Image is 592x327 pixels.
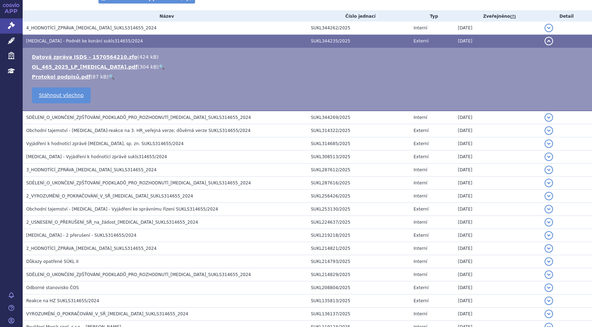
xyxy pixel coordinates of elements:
[545,24,553,32] button: detail
[414,285,428,290] span: Externí
[414,207,428,212] span: Externí
[414,141,428,146] span: Externí
[545,113,553,122] button: detail
[454,242,541,255] td: [DATE]
[414,115,427,120] span: Interní
[92,74,107,80] span: 87 kB
[454,216,541,229] td: [DATE]
[26,167,156,172] span: 3_HODNOTÍCÍ_ZPRÁVA_BAVENCIO_SUKLS314655_2024
[26,207,218,212] span: Obchodní tajemství - Bavencio - Vyjádření ke správnímu řízení SUKLS314655/2024
[26,180,251,185] span: SDĚLENÍ_O_UKONČENÍ_ZJIŠŤOVÁNÍ_PODKLADŮ_PRO_ROZHODNUTÍ_BAVENCIO_SUKLS314655_2024
[454,35,541,48] td: [DATE]
[545,231,553,240] button: detail
[307,150,410,163] td: SUKL308513/2025
[32,63,585,70] li: ( )
[545,244,553,253] button: detail
[545,192,553,200] button: detail
[32,64,137,70] a: OL_465_2025_LP_[MEDICAL_DATA].pdf
[307,163,410,177] td: SUKL287612/2025
[307,268,410,281] td: SUKL214829/2025
[545,297,553,305] button: detail
[454,124,541,137] td: [DATE]
[541,11,592,22] th: Detail
[307,137,410,150] td: SUKL314685/2025
[26,298,99,303] span: Reakce na HZ SUKLS314655/2024
[108,74,114,80] a: 🔍
[545,153,553,161] button: detail
[26,154,167,159] span: BAVENCIO - Vyjádření k hodnotící zprávě sukls314655/2024
[307,22,410,35] td: SUKL344262/2025
[307,190,410,203] td: SUKL256426/2025
[454,308,541,321] td: [DATE]
[454,268,541,281] td: [DATE]
[414,167,427,172] span: Interní
[414,25,427,30] span: Interní
[545,310,553,318] button: detail
[307,281,410,294] td: SUKL208804/2025
[32,87,91,103] a: Stáhnout všechno
[414,246,427,251] span: Interní
[32,54,137,60] a: Datová zpráva ISDS - 1570564210.zfo
[545,166,553,174] button: detail
[454,11,541,22] th: Zveřejněno
[454,177,541,190] td: [DATE]
[307,216,410,229] td: SUKL224637/2025
[26,311,188,316] span: VYROZUMĚNÍ_O_POKRAČOVÁNÍ_V_SŘ_BAVENCIO_SUKLS314655_2024
[26,259,79,264] span: Důkazy opatřené SÚKL II
[307,124,410,137] td: SUKL314322/2025
[454,190,541,203] td: [DATE]
[414,233,428,238] span: Externí
[414,180,427,185] span: Interní
[410,11,454,22] th: Typ
[307,11,410,22] th: Číslo jednací
[454,163,541,177] td: [DATE]
[545,283,553,292] button: detail
[545,218,553,226] button: detail
[414,39,428,44] span: Externí
[307,294,410,308] td: SUKL135813/2025
[545,257,553,266] button: detail
[545,270,553,279] button: detail
[307,308,410,321] td: SUKL136137/2025
[26,25,156,30] span: 4_HODNOTÍCÍ_ZPRÁVA_BAVENCIO_SUKLS314655_2024
[26,39,143,44] span: BAVENCIO - Podnět ke konání sukls314655/2024
[139,54,156,60] span: 424 kB
[26,128,251,133] span: Obchodní tajemství - Bavencio-reakce na 3. HR_veřejná verze; důvěrná verze SUKLS314655/2024
[454,203,541,216] td: [DATE]
[545,139,553,148] button: detail
[414,298,428,303] span: Externí
[545,126,553,135] button: detail
[510,14,516,19] abbr: (?)
[32,74,91,80] a: Protokol podpisů.pdf
[414,272,427,277] span: Interní
[26,220,198,225] span: 2_USNESENÍ_O_PŘERUŠENÍ_SŘ_na_žádost_BAVENCIO_SUKLS314655_2024
[414,128,428,133] span: Externí
[307,35,410,48] td: SUKL344235/2025
[454,150,541,163] td: [DATE]
[414,154,428,159] span: Externí
[454,22,541,35] td: [DATE]
[32,53,585,61] li: ( )
[414,194,427,199] span: Interní
[454,294,541,308] td: [DATE]
[307,111,410,124] td: SUKL344269/2025
[454,137,541,150] td: [DATE]
[454,111,541,124] td: [DATE]
[307,229,410,242] td: SUKL219218/2025
[454,255,541,268] td: [DATE]
[307,255,410,268] td: SUKL214793/2025
[32,73,585,80] li: ( )
[454,281,541,294] td: [DATE]
[26,272,251,277] span: SDĚLENÍ_O_UKONČENÍ_ZJIŠŤOVÁNÍ_PODKLADŮ_PRO_ROZHODNUTÍ_BAVENCIO_SUKLS314655_2024
[26,246,156,251] span: 2_HODNOTÍCÍ_ZPRÁVA_BAVENCIO_SUKLS314655_2024
[140,64,157,70] span: 304 kB
[545,179,553,187] button: detail
[454,229,541,242] td: [DATE]
[414,220,427,225] span: Interní
[26,285,79,290] span: Odborné stanovisko ČOS
[414,311,427,316] span: Interní
[307,203,410,216] td: SUKL253130/2025
[159,64,165,70] a: 🔍
[414,259,427,264] span: Interní
[23,11,307,22] th: Název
